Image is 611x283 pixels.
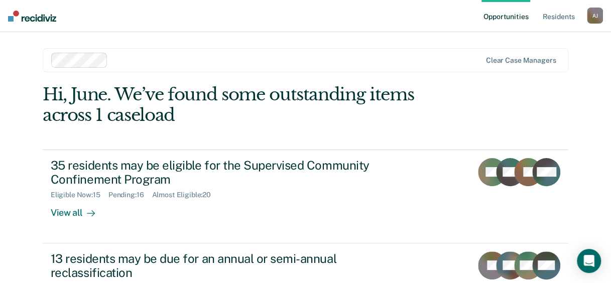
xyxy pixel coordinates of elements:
div: View all [51,199,107,219]
div: Pending : 16 [108,191,152,199]
div: Hi, June. We’ve found some outstanding items across 1 caseload [43,84,463,125]
a: 35 residents may be eligible for the Supervised Community Confinement ProgramEligible Now:15Pendi... [43,150,568,243]
div: 35 residents may be eligible for the Supervised Community Confinement Program [51,158,403,187]
div: A J [587,8,603,24]
div: Eligible Now : 15 [51,191,108,199]
div: Clear case managers [486,56,556,65]
div: Open Intercom Messenger [577,249,601,273]
button: AJ [587,8,603,24]
img: Recidiviz [8,11,56,22]
div: Almost Eligible : 20 [152,191,219,199]
div: 13 residents may be due for an annual or semi-annual reclassification [51,251,403,280]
